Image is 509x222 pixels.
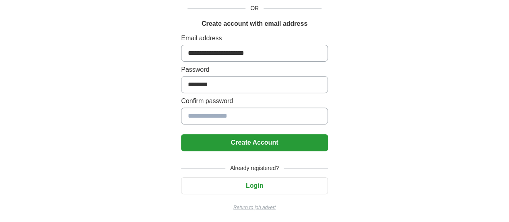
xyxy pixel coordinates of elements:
h1: Create account with email address [202,19,307,29]
span: OR [245,4,264,12]
label: Confirm password [181,96,328,106]
a: Return to job advert [181,204,328,211]
label: Password [181,65,328,75]
a: Login [181,182,328,189]
label: Email address [181,33,328,43]
span: Already registered? [225,164,284,172]
button: Create Account [181,134,328,151]
button: Login [181,177,328,194]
